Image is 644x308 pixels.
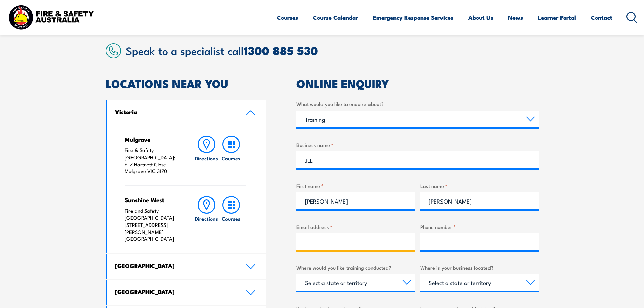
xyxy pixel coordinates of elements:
h4: [GEOGRAPHIC_DATA] [115,288,236,295]
a: Courses [219,196,243,242]
h2: Speak to a specialist call [126,44,539,56]
label: First name [296,182,415,190]
label: Last name [420,182,539,190]
h6: Directions [195,215,218,222]
h6: Courses [222,215,240,222]
label: Business name [296,141,539,149]
h6: Courses [222,155,240,162]
a: Victoria [107,100,266,125]
p: Fire and Safety [GEOGRAPHIC_DATA] [STREET_ADDRESS][PERSON_NAME] [GEOGRAPHIC_DATA] [125,207,181,242]
a: Emergency Response Services [373,8,453,26]
a: 1300 885 530 [244,41,318,59]
h2: ONLINE ENQUIRY [296,78,539,88]
a: Courses [219,136,243,175]
label: Email address [296,223,415,231]
a: Contact [591,8,612,26]
h4: Victoria [115,108,236,115]
a: Learner Portal [538,8,576,26]
h4: Mulgrave [125,136,181,143]
h4: [GEOGRAPHIC_DATA] [115,262,236,269]
a: Directions [194,196,219,242]
a: About Us [468,8,493,26]
label: Where is your business located? [420,264,539,271]
label: Phone number [420,223,539,231]
label: What would you like to enquire about? [296,100,539,108]
h4: Sunshine West [125,196,181,204]
a: Courses [277,8,298,26]
p: Fire & Safety [GEOGRAPHIC_DATA]: 6-7 Hartnett Close Mulgrave VIC 3170 [125,147,181,175]
a: [GEOGRAPHIC_DATA] [107,254,266,279]
a: Course Calendar [313,8,358,26]
h6: Directions [195,155,218,162]
a: [GEOGRAPHIC_DATA] [107,280,266,305]
a: Directions [194,136,219,175]
h2: LOCATIONS NEAR YOU [106,78,266,88]
label: Where would you like training conducted? [296,264,415,271]
a: News [508,8,523,26]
